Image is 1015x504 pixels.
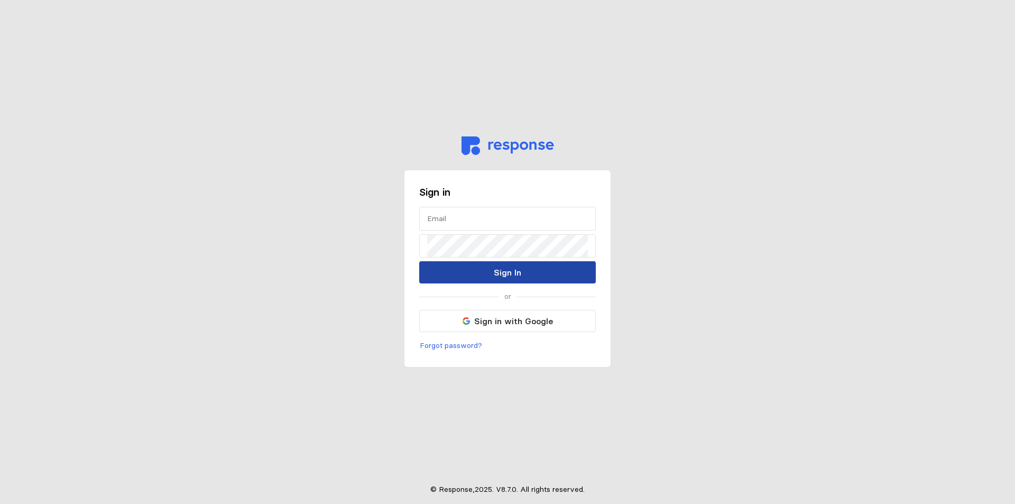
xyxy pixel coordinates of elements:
[419,261,596,283] button: Sign In
[463,317,470,325] img: svg%3e
[474,315,553,328] p: Sign in with Google
[462,136,554,155] img: svg%3e
[419,185,596,199] h3: Sign in
[504,291,511,303] p: or
[427,207,588,230] input: Email
[430,484,585,496] p: © Response, 2025 . V 8.7.0 . All rights reserved.
[419,340,483,352] button: Forgot password?
[419,310,596,332] button: Sign in with Google
[494,266,521,279] p: Sign In
[420,340,482,352] p: Forgot password?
